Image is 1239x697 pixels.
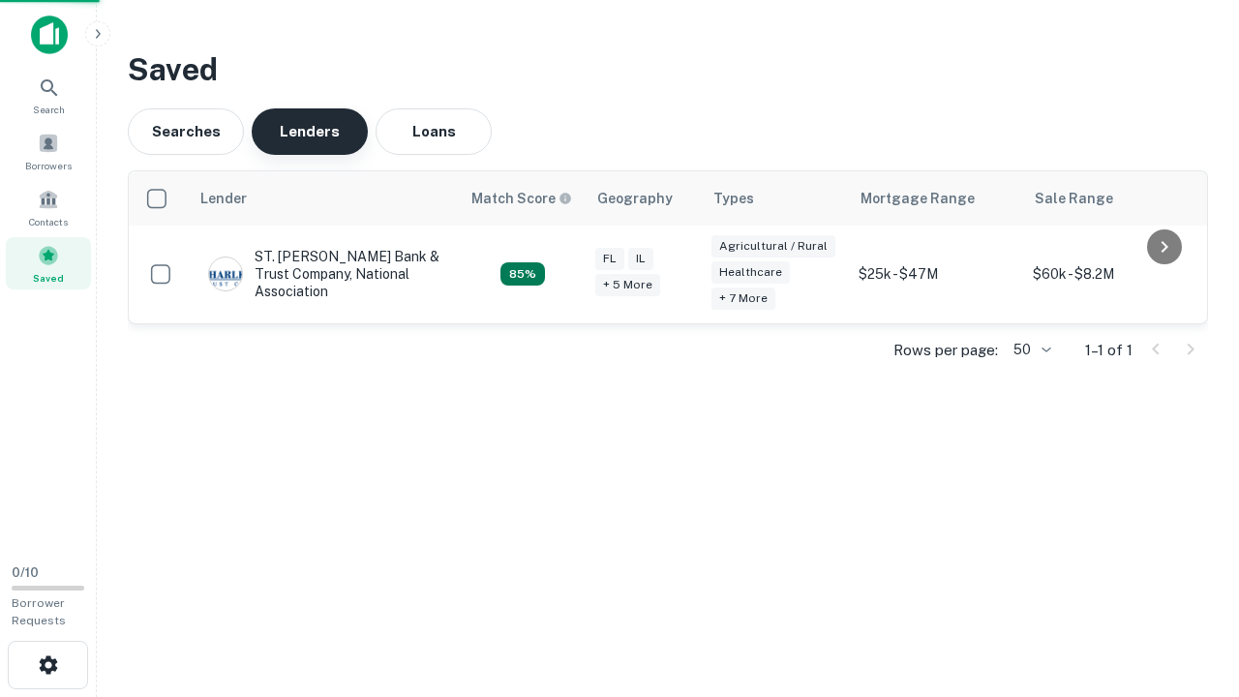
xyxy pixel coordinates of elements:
div: IL [628,248,653,270]
div: Types [713,187,754,210]
span: Borrowers [25,158,72,173]
div: + 7 more [711,288,775,310]
span: 0 / 10 [12,565,39,580]
span: Borrower Requests [12,596,66,627]
a: Contacts [6,181,91,233]
iframe: Chat Widget [1142,542,1239,635]
div: Mortgage Range [861,187,975,210]
img: picture [209,258,242,290]
a: Saved [6,237,91,289]
div: Capitalize uses an advanced AI algorithm to match your search with the best lender. The match sco... [500,262,545,286]
h6: Match Score [471,188,568,209]
span: Contacts [29,214,68,229]
div: Healthcare [711,261,790,284]
button: Loans [376,108,492,155]
div: Lender [200,187,247,210]
span: Saved [33,270,64,286]
th: Capitalize uses an advanced AI algorithm to match your search with the best lender. The match sco... [460,171,586,226]
div: Capitalize uses an advanced AI algorithm to match your search with the best lender. The match sco... [471,188,572,209]
div: 50 [1006,336,1054,364]
th: Mortgage Range [849,171,1023,226]
th: Geography [586,171,702,226]
button: Lenders [252,108,368,155]
button: Searches [128,108,244,155]
div: FL [595,248,624,270]
a: Search [6,69,91,121]
td: $60k - $8.2M [1023,226,1197,323]
td: $25k - $47M [849,226,1023,323]
div: Geography [597,187,673,210]
p: 1–1 of 1 [1085,339,1133,362]
div: Agricultural / Rural [711,235,835,258]
p: Rows per page: [893,339,998,362]
div: ST. [PERSON_NAME] Bank & Trust Company, National Association [208,248,440,301]
th: Types [702,171,849,226]
span: Search [33,102,65,117]
th: Lender [189,171,460,226]
div: + 5 more [595,274,660,296]
img: capitalize-icon.png [31,15,68,54]
th: Sale Range [1023,171,1197,226]
h3: Saved [128,46,1208,93]
div: Sale Range [1035,187,1113,210]
a: Borrowers [6,125,91,177]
